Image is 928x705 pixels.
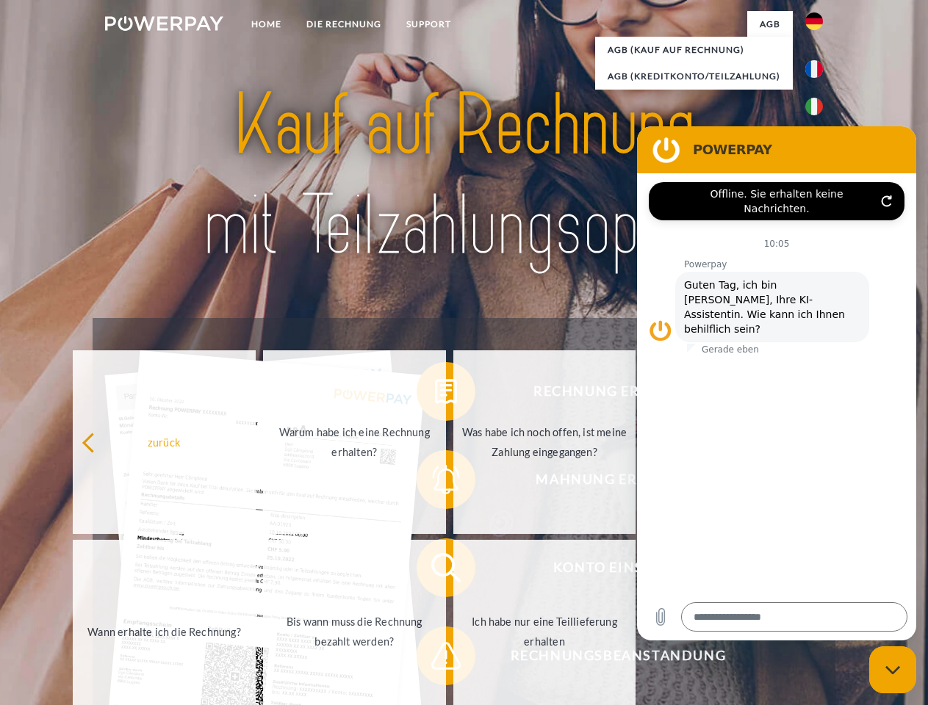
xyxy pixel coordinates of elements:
img: logo-powerpay-white.svg [105,16,223,31]
img: it [805,98,823,115]
div: Was habe ich noch offen, ist meine Zahlung eingegangen? [462,422,627,462]
a: Was habe ich noch offen, ist meine Zahlung eingegangen? [453,350,636,534]
a: DIE RECHNUNG [294,11,394,37]
iframe: Schaltfläche zum Öffnen des Messaging-Fensters; Konversation läuft [869,646,916,693]
a: Home [239,11,294,37]
div: Warum habe ich eine Rechnung erhalten? [272,422,437,462]
div: Ich habe nur eine Teillieferung erhalten [462,612,627,651]
a: AGB (Kreditkonto/Teilzahlung) [595,63,793,90]
div: Bis wann muss die Rechnung bezahlt werden? [272,612,437,651]
a: AGB (Kauf auf Rechnung) [595,37,793,63]
a: agb [747,11,793,37]
a: SUPPORT [394,11,464,37]
img: title-powerpay_de.svg [140,70,788,281]
img: fr [805,60,823,78]
img: de [805,12,823,30]
div: Wann erhalte ich die Rechnung? [82,621,247,641]
div: zurück [82,432,247,452]
iframe: Messaging-Fenster [637,126,916,640]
